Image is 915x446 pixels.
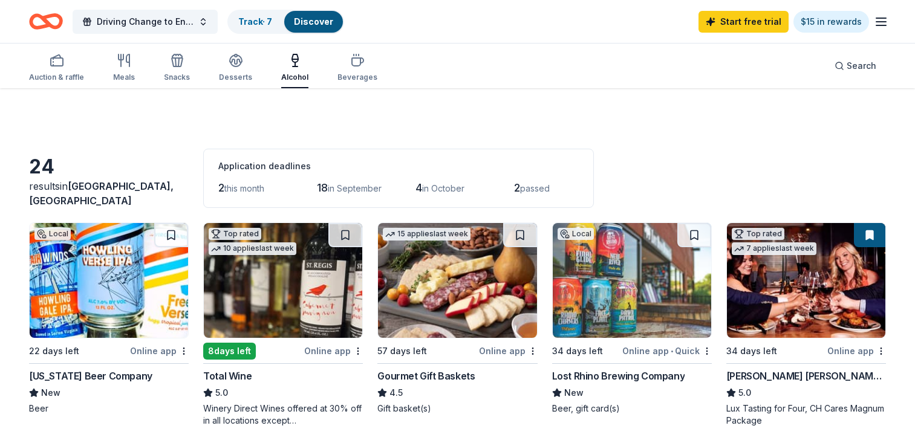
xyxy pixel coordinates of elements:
div: Online app [130,343,189,358]
span: in [29,180,174,207]
img: Image for Cooper's Hawk Winery and Restaurants [727,223,885,338]
button: Driving Change to End Domestic Violence [73,10,218,34]
a: Home [29,7,63,36]
button: Desserts [219,48,252,88]
div: Local [558,228,594,240]
a: Start free trial [698,11,789,33]
a: Track· 7 [238,16,272,27]
div: 34 days left [726,344,777,358]
div: Alcohol [281,73,308,82]
a: Image for Total WineTop rated10 applieslast week8days leftOnline appTotal Wine5.0Winery Direct Wi... [203,222,363,427]
span: 4.5 [389,386,403,400]
span: 18 [317,181,328,194]
div: [PERSON_NAME] [PERSON_NAME] Winery and Restaurants [726,369,886,383]
a: Discover [294,16,333,27]
div: Gift basket(s) [377,402,537,415]
span: [GEOGRAPHIC_DATA], [GEOGRAPHIC_DATA] [29,180,174,207]
span: 2 [218,181,224,194]
img: Image for Virginia Beer Company [30,223,188,338]
button: Beverages [337,48,377,88]
div: Online app Quick [622,343,712,358]
div: 57 days left [377,344,427,358]
div: 22 days left [29,344,79,358]
div: Online app [479,343,538,358]
div: Beer, gift card(s) [552,402,712,415]
span: 2 [514,181,520,194]
div: 10 applies last week [209,242,296,255]
span: New [564,386,584,400]
span: 5.0 [215,386,228,400]
div: 15 applies last week [383,228,471,241]
button: Search [825,54,886,78]
div: Beverages [337,73,377,82]
div: Total Wine [203,369,252,383]
div: Online app [827,343,886,358]
div: Local [34,228,71,240]
div: Lux Tasting for Four, CH Cares Magnum Package [726,402,886,427]
div: Top rated [209,228,261,240]
button: Alcohol [281,48,308,88]
a: Image for Cooper's Hawk Winery and RestaurantsTop rated7 applieslast week34 days leftOnline app[P... [726,222,886,427]
div: Gourmet Gift Baskets [377,369,475,383]
div: 24 [29,155,189,179]
div: Top rated [732,228,784,240]
button: Auction & raffle [29,48,84,88]
img: Image for Lost Rhino Brewing Company [553,223,711,338]
span: 5.0 [738,386,751,400]
span: Driving Change to End Domestic Violence [97,15,194,29]
div: Application deadlines [218,159,579,173]
div: Winery Direct Wines offered at 30% off in all locations except [GEOGRAPHIC_DATA], [GEOGRAPHIC_DAT... [203,402,363,427]
div: Meals [113,73,135,82]
div: Lost Rhino Brewing Company [552,369,685,383]
button: Meals [113,48,135,88]
div: Snacks [164,73,190,82]
img: Image for Gourmet Gift Baskets [378,223,536,338]
div: 34 days left [552,344,603,358]
div: 7 applies last week [732,242,816,255]
button: Track· 7Discover [227,10,344,34]
span: in September [328,183,382,193]
div: Auction & raffle [29,73,84,82]
a: Image for Virginia Beer CompanyLocal22 days leftOnline app[US_STATE] Beer CompanyNewBeer [29,222,189,415]
span: this month [224,183,264,193]
a: $15 in rewards [793,11,869,33]
div: results [29,179,189,208]
a: Image for Lost Rhino Brewing CompanyLocal34 days leftOnline app•QuickLost Rhino Brewing CompanyNe... [552,222,712,415]
span: in October [422,183,464,193]
span: • [671,346,673,356]
div: Online app [304,343,363,358]
a: Image for Gourmet Gift Baskets15 applieslast week57 days leftOnline appGourmet Gift Baskets4.5Gif... [377,222,537,415]
span: passed [520,183,550,193]
img: Image for Total Wine [204,223,362,338]
button: Snacks [164,48,190,88]
span: 4 [415,181,422,194]
span: New [41,386,60,400]
div: 8 days left [203,343,256,360]
div: [US_STATE] Beer Company [29,369,152,383]
div: Beer [29,402,189,415]
span: Search [847,59,876,73]
div: Desserts [219,73,252,82]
